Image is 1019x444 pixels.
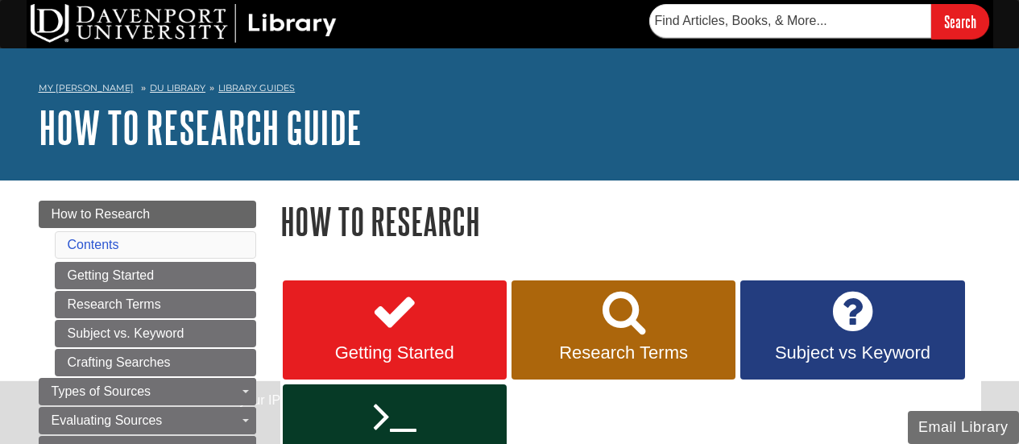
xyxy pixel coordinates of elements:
a: Research Terms [55,291,256,318]
a: Research Terms [512,280,735,380]
a: Library Guides [218,82,295,93]
a: Subject vs Keyword [740,280,964,380]
span: Getting Started [295,342,495,363]
span: How to Research [52,207,151,221]
nav: breadcrumb [39,77,981,103]
a: How to Research Guide [39,102,362,152]
input: Search [931,4,989,39]
span: Types of Sources [52,384,151,398]
a: Subject vs. Keyword [55,320,256,347]
a: My [PERSON_NAME] [39,81,134,95]
a: Getting Started [55,262,256,289]
a: DU Library [150,82,205,93]
a: Types of Sources [39,378,256,405]
span: Subject vs Keyword [752,342,952,363]
a: How to Research [39,201,256,228]
input: Find Articles, Books, & More... [649,4,931,38]
a: Contents [68,238,119,251]
span: Evaluating Sources [52,413,163,427]
a: Crafting Searches [55,349,256,376]
h1: How to Research [280,201,981,242]
form: Searches DU Library's articles, books, and more [649,4,989,39]
button: Email Library [908,411,1019,444]
img: DU Library [31,4,337,43]
a: Evaluating Sources [39,407,256,434]
a: Getting Started [283,280,507,380]
span: Research Terms [524,342,723,363]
